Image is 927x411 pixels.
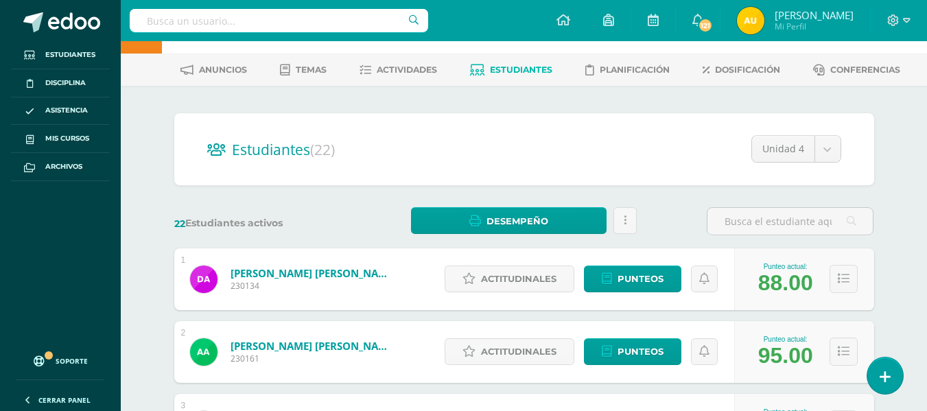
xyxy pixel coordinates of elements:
span: Asistencia [45,105,88,116]
a: Temas [280,59,327,81]
a: Punteos [584,338,681,365]
input: Busca el estudiante aquí... [707,208,873,235]
a: Conferencias [813,59,900,81]
a: Archivos [11,153,110,181]
span: Punteos [618,339,664,364]
a: Soporte [16,342,104,376]
div: 95.00 [758,343,813,368]
img: 05b7556927cf6a1fc85b4e34986eb699.png [737,7,764,34]
span: Actitudinales [481,339,556,364]
span: 121 [698,18,713,33]
span: Temas [296,64,327,75]
div: 1 [181,255,186,265]
a: Anuncios [180,59,247,81]
span: 22 [174,218,185,230]
a: Asistencia [11,97,110,126]
a: Unidad 4 [752,136,841,162]
a: Actitudinales [445,338,574,365]
span: (22) [310,140,335,159]
span: Dosificación [715,64,780,75]
a: Disciplina [11,69,110,97]
span: Disciplina [45,78,86,89]
div: Punteo actual: [758,336,813,343]
a: Planificación [585,59,670,81]
a: Actitudinales [445,266,574,292]
span: Actitudinales [481,266,556,292]
a: Estudiantes [470,59,552,81]
img: fa2f462ba35ff7113c8e92d913caabd4.png [190,266,218,293]
span: Desempeño [486,209,548,234]
label: Estudiantes activos [174,217,341,230]
div: Punteo actual: [758,263,813,270]
a: Dosificación [703,59,780,81]
span: Cerrar panel [38,395,91,405]
div: 2 [181,328,186,338]
span: Punteos [618,266,664,292]
input: Busca un usuario... [130,9,428,32]
a: Desempeño [411,207,607,234]
a: Mis cursos [11,125,110,153]
span: Archivos [45,161,82,172]
span: Conferencias [830,64,900,75]
a: Estudiantes [11,41,110,69]
a: Punteos [584,266,681,292]
span: Mis cursos [45,133,89,144]
a: [PERSON_NAME] [PERSON_NAME] [231,339,395,353]
span: [PERSON_NAME] [775,8,854,22]
span: Unidad 4 [762,136,804,162]
span: Anuncios [199,64,247,75]
a: Actividades [360,59,437,81]
span: 230134 [231,280,395,292]
div: 88.00 [758,270,813,296]
img: cbd7de54a2c5c90f5d6be6a7a5bf1434.png [190,338,218,366]
span: Actividades [377,64,437,75]
span: Soporte [56,356,88,366]
a: [PERSON_NAME] [PERSON_NAME] [231,266,395,280]
span: Planificación [600,64,670,75]
span: Estudiantes [232,140,335,159]
span: Estudiantes [45,49,95,60]
span: Mi Perfil [775,21,854,32]
span: Estudiantes [490,64,552,75]
div: 3 [181,401,186,410]
span: 230161 [231,353,395,364]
